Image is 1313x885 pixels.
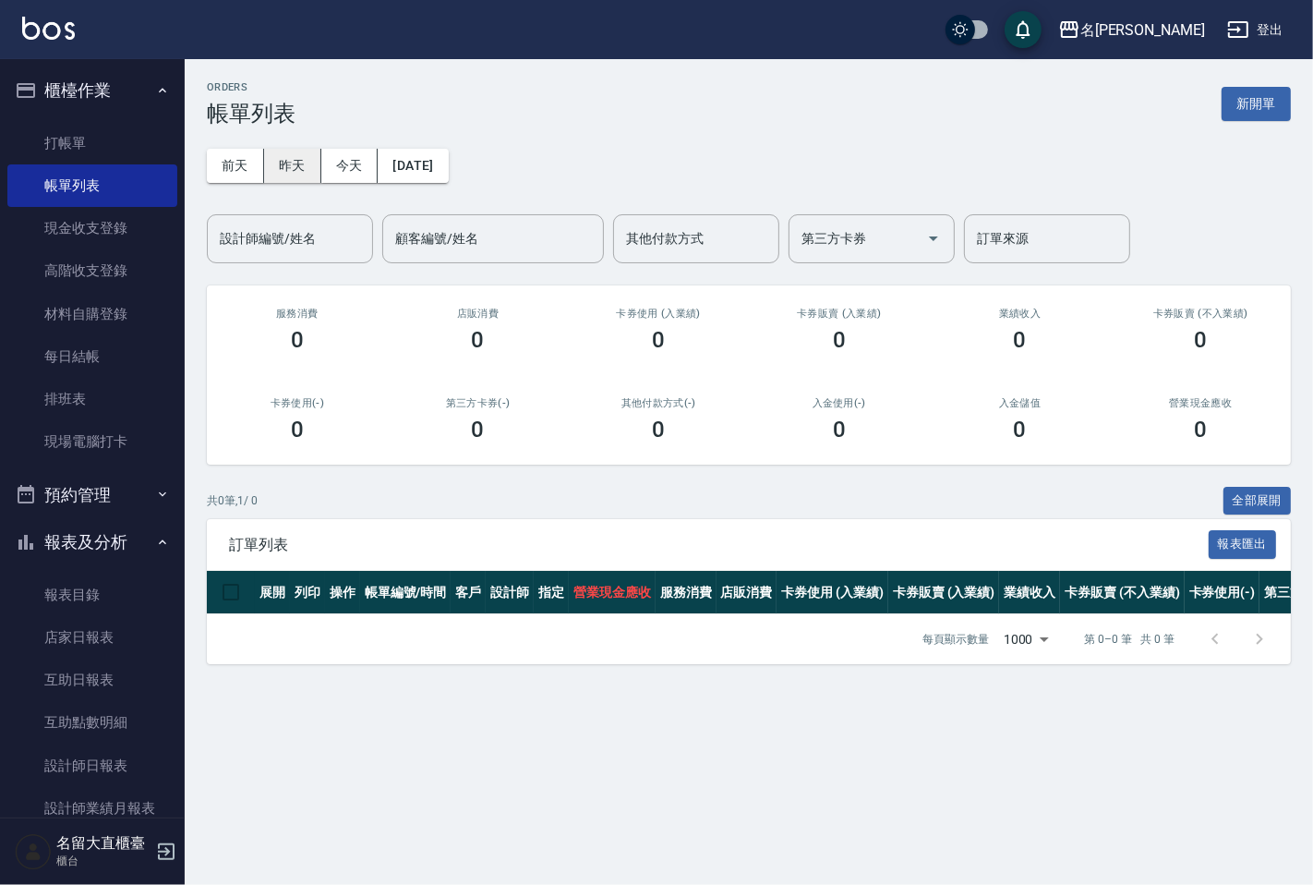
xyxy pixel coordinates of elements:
[922,631,989,648] p: 每頁顯示數量
[7,249,177,292] a: 高階收支登錄
[1051,11,1212,49] button: 名[PERSON_NAME]
[771,308,908,320] h2: 卡券販賣 (入業績)
[7,574,177,616] a: 報表目錄
[999,571,1060,614] th: 業績收入
[321,149,379,183] button: 今天
[1060,571,1184,614] th: 卡券販賣 (不入業績)
[1013,327,1026,353] h3: 0
[7,745,177,787] a: 設計師日報表
[1222,87,1291,121] button: 新開單
[229,308,366,320] h3: 服務消費
[7,67,177,115] button: 櫃檯作業
[590,397,727,409] h2: 其他付款方式(-)
[378,149,448,183] button: [DATE]
[290,571,325,614] th: 列印
[1013,417,1026,442] h3: 0
[1223,487,1292,515] button: 全部展開
[1209,535,1277,552] a: 報表匯出
[1080,18,1205,42] div: 名[PERSON_NAME]
[7,207,177,249] a: 現金收支登錄
[360,571,452,614] th: 帳單編號/時間
[229,397,366,409] h2: 卡券使用(-)
[207,81,295,93] h2: ORDERS
[486,571,534,614] th: 設計師
[291,327,304,353] h3: 0
[996,614,1055,664] div: 1000
[590,308,727,320] h2: 卡券使用 (入業績)
[919,224,948,253] button: Open
[1220,13,1291,47] button: 登出
[833,417,846,442] h3: 0
[410,308,547,320] h2: 店販消費
[534,571,569,614] th: 指定
[7,335,177,378] a: 每日結帳
[7,616,177,659] a: 店家日報表
[952,397,1089,409] h2: 入金儲值
[777,571,888,614] th: 卡券使用 (入業績)
[1194,417,1207,442] h3: 0
[7,701,177,744] a: 互助點數明細
[451,571,486,614] th: 客戶
[291,417,304,442] h3: 0
[1185,571,1260,614] th: 卡券使用(-)
[472,417,485,442] h3: 0
[15,833,52,870] img: Person
[1005,11,1042,48] button: save
[652,327,665,353] h3: 0
[255,571,290,614] th: 展開
[1194,327,1207,353] h3: 0
[7,420,177,463] a: 現場電腦打卡
[771,397,908,409] h2: 入金使用(-)
[7,659,177,701] a: 互助日報表
[207,149,264,183] button: 前天
[569,571,656,614] th: 營業現金應收
[717,571,777,614] th: 店販消費
[207,101,295,127] h3: 帳單列表
[652,417,665,442] h3: 0
[472,327,485,353] h3: 0
[7,122,177,164] a: 打帳單
[264,149,321,183] button: 昨天
[7,378,177,420] a: 排班表
[1085,631,1174,648] p: 第 0–0 筆 共 0 筆
[7,164,177,207] a: 帳單列表
[56,853,151,869] p: 櫃台
[1222,94,1291,112] a: 新開單
[7,471,177,519] button: 預約管理
[1132,308,1269,320] h2: 卡券販賣 (不入業績)
[952,308,1089,320] h2: 業績收入
[1209,530,1277,559] button: 報表匯出
[410,397,547,409] h2: 第三方卡券(-)
[1132,397,1269,409] h2: 營業現金應收
[229,536,1209,554] span: 訂單列表
[56,834,151,853] h5: 名留大直櫃臺
[7,518,177,566] button: 報表及分析
[22,17,75,40] img: Logo
[7,293,177,335] a: 材料自購登錄
[833,327,846,353] h3: 0
[325,571,360,614] th: 操作
[7,787,177,830] a: 設計師業績月報表
[888,571,1000,614] th: 卡券販賣 (入業績)
[207,492,258,509] p: 共 0 筆, 1 / 0
[656,571,717,614] th: 服務消費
